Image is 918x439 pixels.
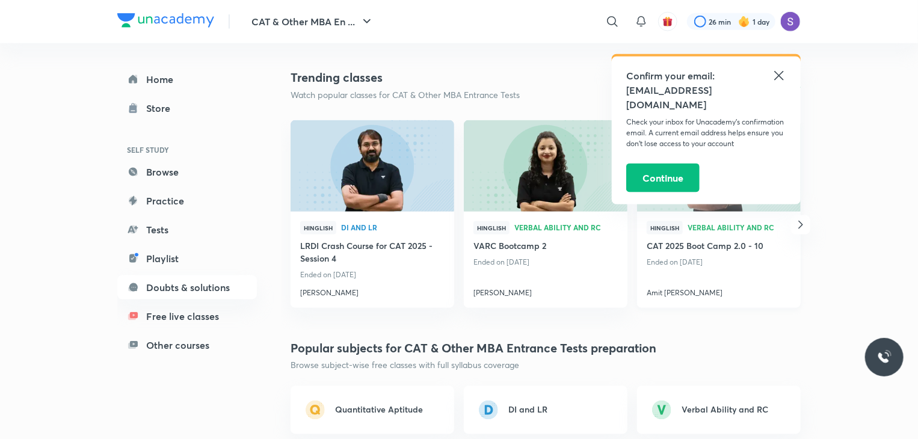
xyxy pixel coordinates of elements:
div: Store [146,101,177,115]
img: subject-icon [652,401,671,420]
h5: [EMAIL_ADDRESS][DOMAIN_NAME] [626,83,786,112]
img: avatar [662,16,673,27]
a: new-thumbnail [291,120,454,212]
button: avatar [658,12,677,31]
h6: SELF STUDY [117,140,257,160]
img: subject-icon [306,401,325,420]
span: Verbal Ability and RC [688,224,791,231]
a: CAT 2025 Boot Camp 2.0 - 10 [647,239,791,254]
h5: Confirm your email: [626,69,786,83]
p: Ended on [DATE] [647,254,791,270]
img: Sapara Premji [780,11,801,32]
a: Verbal Ability and RC [514,224,618,232]
a: Playlist [117,247,257,271]
a: [PERSON_NAME] [300,283,445,298]
span: Hinglish [473,221,510,235]
p: Ended on [DATE] [473,254,618,270]
p: Check your inbox for Unacademy’s confirmation email. A current email address helps ensure you don... [626,117,786,149]
a: new-thumbnail [464,120,627,212]
button: CAT & Other MBA En ... [244,10,381,34]
a: [PERSON_NAME] [473,283,618,298]
h4: Popular subjects for CAT & Other MBA Entrance Tests preparation [291,339,656,357]
img: streak [738,16,750,28]
a: subject-iconQuantitative Aptitude [291,386,454,434]
img: new-thumbnail [462,119,629,212]
h6: Verbal Ability and RC [682,404,768,416]
a: subject-iconVerbal Ability and RC [637,386,801,434]
img: ttu [877,350,892,364]
img: subject-icon [479,401,498,420]
a: Practice [117,189,257,213]
a: Store [117,96,257,120]
span: Hinglish [647,221,683,235]
button: Continue [626,164,700,192]
h6: Quantitative Aptitude [335,404,423,416]
h6: DI and LR [508,404,547,416]
a: VARC Bootcamp 2 [473,239,618,254]
img: Company Logo [117,13,214,28]
a: Company Logo [117,13,214,31]
a: Verbal Ability and RC [688,224,791,232]
h2: Trending classes [291,69,520,87]
a: subject-iconDI and LR [464,386,627,434]
a: DI and LR [341,224,445,232]
a: Home [117,67,257,91]
a: Doubts & solutions [117,275,257,299]
a: LRDI Crash Course for CAT 2025 - Session 4 [300,239,445,267]
a: Amit [PERSON_NAME] [647,283,791,298]
span: Hinglish [300,221,336,235]
a: Free live classes [117,304,257,328]
span: DI and LR [341,224,445,231]
a: Tests [117,218,257,242]
a: Other courses [117,333,257,357]
span: Verbal Ability and RC [514,224,618,231]
p: Watch popular classes for CAT & Other MBA Entrance Tests [291,89,520,101]
a: Browse [117,160,257,184]
img: new-thumbnail [289,119,455,212]
p: Ended on [DATE] [300,267,445,283]
p: Browse subject-wise free classes with full syllabus coverage [291,360,656,372]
